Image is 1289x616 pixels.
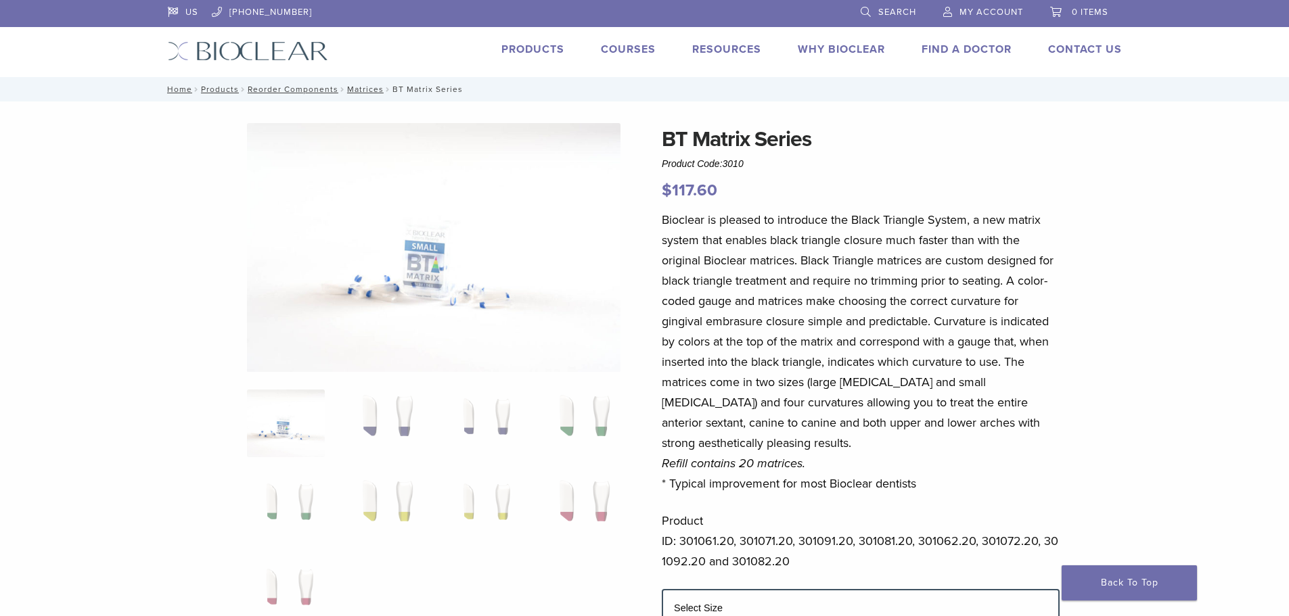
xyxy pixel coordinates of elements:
em: Refill contains 20 matrices. [662,456,805,471]
span: Search [878,7,916,18]
img: Bioclear [168,41,328,61]
bdi: 117.60 [662,181,717,200]
img: BT Matrix Series - Image 2 [345,389,423,457]
p: Product ID: 301061.20, 301071.20, 301091.20, 301081.20, 301062.20, 301072.20, 301092.20 and 30108... [662,511,1060,571]
a: Reorder Components [248,85,338,94]
a: Courses [601,43,656,56]
span: 3010 [723,158,744,169]
img: BT Matrix Series - Image 4 [542,389,620,457]
a: Products [501,43,564,56]
a: Matrices [347,85,384,94]
a: Resources [692,43,761,56]
a: Contact Us [1048,43,1122,56]
a: Home [163,85,192,94]
img: BT Matrix Series - Image 7 [444,475,522,542]
a: Why Bioclear [798,43,885,56]
span: Product Code: [662,158,744,169]
span: 0 items [1072,7,1108,18]
span: / [338,86,347,93]
span: / [239,86,248,93]
p: Bioclear is pleased to introduce the Black Triangle System, a new matrix system that enables blac... [662,210,1060,494]
img: BT Matrix Series - Image 8 [542,475,620,542]
h1: BT Matrix Series [662,123,1060,156]
span: $ [662,181,672,200]
a: Back To Top [1062,565,1197,600]
img: Anterior Black Triangle Series Matrices [247,123,620,373]
span: / [192,86,201,93]
a: Products [201,85,239,94]
img: BT Matrix Series - Image 6 [345,475,423,542]
nav: BT Matrix Series [158,77,1132,101]
img: BT Matrix Series - Image 3 [444,389,522,457]
span: My Account [959,7,1023,18]
img: BT Matrix Series - Image 5 [247,475,325,542]
label: Select Size [674,602,723,613]
img: Anterior-Black-Triangle-Series-Matrices-324x324.jpg [247,389,325,457]
a: Find A Doctor [922,43,1012,56]
span: / [384,86,392,93]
